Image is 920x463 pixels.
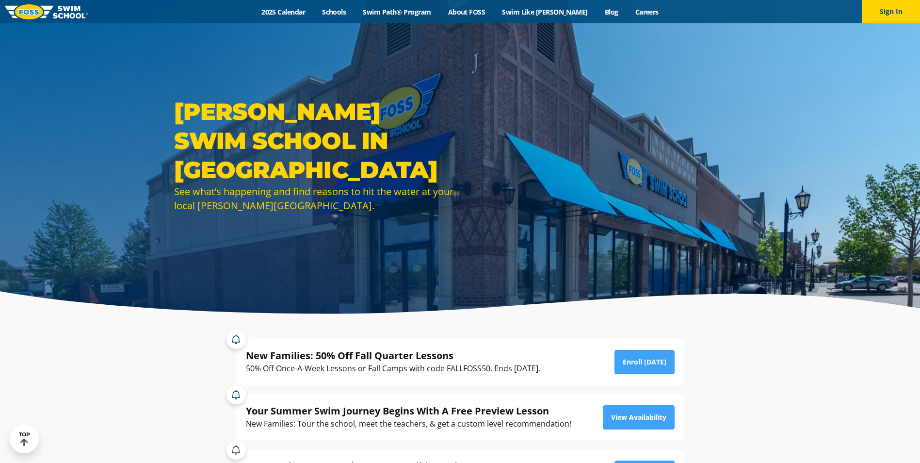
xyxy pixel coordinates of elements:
div: TOP [19,431,30,446]
div: 50% Off Once-A-Week Lessons or Fall Camps with code FALLFOSS50. Ends [DATE]. [246,362,540,375]
div: Your Summer Swim Journey Begins With A Free Preview Lesson [246,404,571,417]
a: Schools [314,7,355,17]
div: See what’s happening and find reasons to hit the water at your local [PERSON_NAME][GEOGRAPHIC_DATA]. [174,184,455,213]
a: About FOSS [439,7,494,17]
a: 2025 Calendar [253,7,314,17]
a: Swim Path® Program [355,7,439,17]
a: Blog [596,7,627,17]
a: View Availability [603,405,675,430]
a: Swim Like [PERSON_NAME] [494,7,597,17]
h1: [PERSON_NAME] Swim School in [GEOGRAPHIC_DATA] [174,97,455,184]
a: Enroll [DATE] [614,350,675,374]
img: FOSS Swim School Logo [5,4,88,19]
div: New Families: Tour the school, meet the teachers, & get a custom level recommendation! [246,417,571,430]
div: New Families: 50% Off Fall Quarter Lessons [246,349,540,362]
a: Careers [627,7,667,17]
